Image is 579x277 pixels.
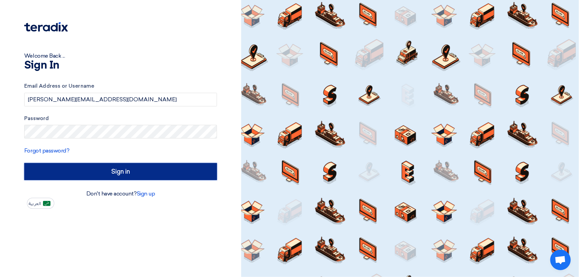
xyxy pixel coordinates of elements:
button: العربية [27,198,54,209]
h1: Sign In [24,60,217,71]
div: Don't have account? [24,190,217,198]
label: Password [24,115,217,122]
a: Sign up [137,190,155,197]
img: ar-AR.png [43,201,50,206]
div: Open chat [550,250,571,270]
input: Enter your business email or username [24,93,217,106]
img: Teradix logo [24,22,68,32]
div: Welcome Back ... [24,52,217,60]
span: العربية [29,201,41,206]
input: Sign in [24,163,217,180]
a: Forgot password? [24,147,69,154]
label: Email Address or Username [24,82,217,90]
